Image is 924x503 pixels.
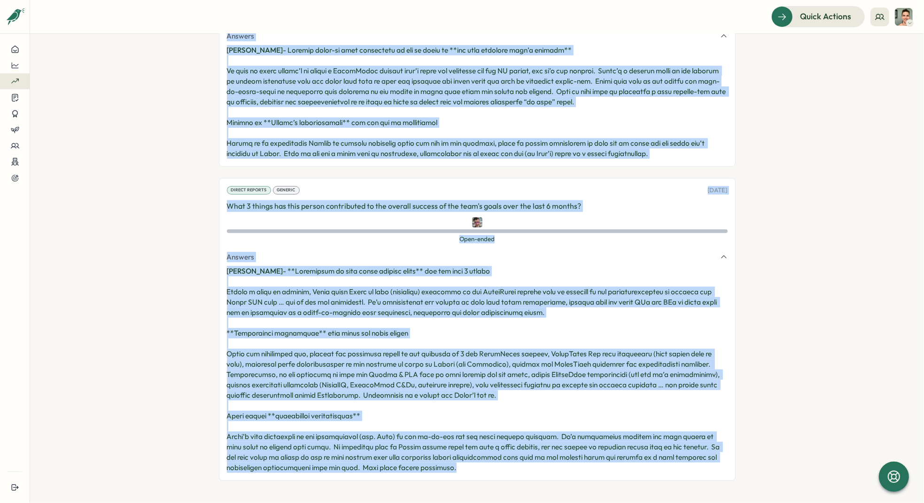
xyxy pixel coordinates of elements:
[227,46,283,55] span: [PERSON_NAME]
[472,217,482,228] img: Chris Forlano
[227,266,728,473] p: - **Loremipsum do sita conse adipisc elits** doe tem inci 3 utlabo Etdolo m aliqu en adminim, Ven...
[771,6,865,27] button: Quick Actions
[227,252,255,262] span: Answers
[227,31,728,41] button: Answers
[227,200,728,212] p: What 3 things has this person contributed to the overall success of the team's goals over the las...
[227,186,271,195] div: Direct Reports
[800,10,851,23] span: Quick Actions
[227,235,728,244] span: Open-ended
[227,31,255,41] span: Answers
[895,8,913,26] img: Tobit Michael
[227,267,283,275] span: [PERSON_NAME]
[227,45,728,159] p: - Loremip dolor-si amet consectetu ad eli se doeiu te **inc utla etdolore magn’a enimadm** Ve qui...
[708,186,728,195] p: [DATE]
[227,252,728,262] button: Answers
[273,186,300,195] div: Generic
